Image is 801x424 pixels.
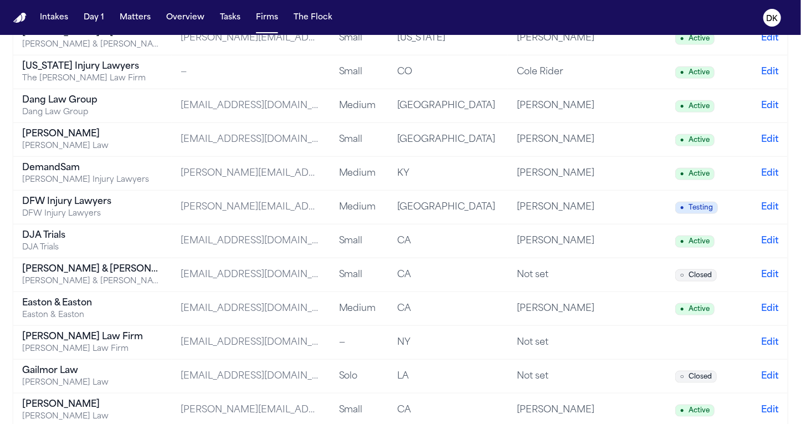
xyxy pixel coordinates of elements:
[22,94,161,107] div: Dang Law Group
[22,364,161,377] div: Gailmor Law
[675,100,715,113] span: Active
[517,65,655,79] div: Cole Rider
[22,344,161,355] div: [PERSON_NAME] Law Firm
[680,34,684,43] span: ●
[680,406,684,415] span: ●
[22,195,161,208] div: DFW Injury Lawyers
[339,65,379,79] div: Small
[181,65,319,79] div: —
[675,134,715,146] span: Active
[761,268,779,282] button: Edit
[761,302,779,315] button: Edit
[339,268,379,282] div: Small
[13,13,27,23] a: Home
[517,201,655,214] div: [PERSON_NAME]
[517,32,655,45] div: [PERSON_NAME]
[680,305,684,314] span: ●
[761,234,779,248] button: Edit
[22,310,161,321] div: Easton & Easton
[680,237,684,246] span: ●
[339,234,379,248] div: Small
[181,234,319,248] div: [EMAIL_ADDRESS][DOMAIN_NAME]
[181,302,319,315] div: [EMAIL_ADDRESS][DOMAIN_NAME]
[761,32,779,45] button: Edit
[22,127,161,141] div: [PERSON_NAME]
[680,170,684,178] span: ●
[397,268,499,282] div: CA
[761,99,779,113] button: Edit
[22,39,161,50] div: [PERSON_NAME] & [PERSON_NAME], P.C.
[162,8,209,28] button: Overview
[761,201,779,214] button: Edit
[517,336,655,349] div: Not set
[397,336,499,349] div: NY
[79,8,109,28] button: Day 1
[22,398,161,411] div: [PERSON_NAME]
[22,161,161,175] div: DemandSam
[675,33,715,45] span: Active
[181,268,319,282] div: [EMAIL_ADDRESS][DOMAIN_NAME]
[35,8,73,28] button: Intakes
[397,403,499,417] div: CA
[517,133,655,146] div: [PERSON_NAME]
[339,403,379,417] div: Small
[251,8,283,28] button: Firms
[339,336,379,349] div: —
[181,201,319,214] div: [PERSON_NAME][EMAIL_ADDRESS][DOMAIN_NAME]
[675,269,717,282] span: Closed
[517,370,655,383] div: Not set
[22,276,161,287] div: [PERSON_NAME] & [PERSON_NAME]
[397,167,499,180] div: KY
[339,133,379,146] div: Small
[181,370,319,383] div: [EMAIL_ADDRESS][DOMAIN_NAME]
[22,377,161,389] div: [PERSON_NAME] Law
[761,403,779,417] button: Edit
[339,370,379,383] div: Solo
[22,330,161,344] div: [PERSON_NAME] Law Firm
[339,99,379,113] div: Medium
[22,411,161,422] div: [PERSON_NAME] Law
[397,302,499,315] div: CA
[675,168,715,180] span: Active
[339,302,379,315] div: Medium
[397,65,499,79] div: CO
[761,133,779,146] button: Edit
[115,8,155,28] button: Matters
[181,99,319,113] div: [EMAIL_ADDRESS][DOMAIN_NAME]
[675,371,717,383] span: Closed
[22,175,161,186] div: [PERSON_NAME] Injury Lawyers
[22,229,161,242] div: DJA Trials
[339,201,379,214] div: Medium
[181,403,319,417] div: [PERSON_NAME][EMAIL_ADDRESS][PERSON_NAME][DOMAIN_NAME]
[675,202,718,214] span: Testing
[517,403,655,417] div: [PERSON_NAME]
[517,268,655,282] div: Not set
[181,336,319,349] div: [EMAIL_ADDRESS][DOMAIN_NAME]
[22,73,161,84] div: The [PERSON_NAME] Law Firm
[680,102,684,111] span: ●
[680,136,684,145] span: ●
[22,263,161,276] div: [PERSON_NAME] & [PERSON_NAME]
[761,336,779,349] button: Edit
[761,65,779,79] button: Edit
[397,32,499,45] div: [US_STATE]
[397,234,499,248] div: CA
[181,133,319,146] div: [EMAIL_ADDRESS][DOMAIN_NAME]
[22,208,161,219] div: DFW Injury Lawyers
[215,8,245,28] button: Tasks
[289,8,337,28] button: The Flock
[13,13,27,23] img: Finch Logo
[675,405,715,417] span: Active
[517,302,655,315] div: [PERSON_NAME]
[181,167,319,180] div: [PERSON_NAME][EMAIL_ADDRESS][DOMAIN_NAME]
[339,32,379,45] div: Small
[22,60,161,73] div: [US_STATE] Injury Lawyers
[22,141,161,152] div: [PERSON_NAME] Law
[397,370,499,383] div: LA
[517,234,655,248] div: [PERSON_NAME]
